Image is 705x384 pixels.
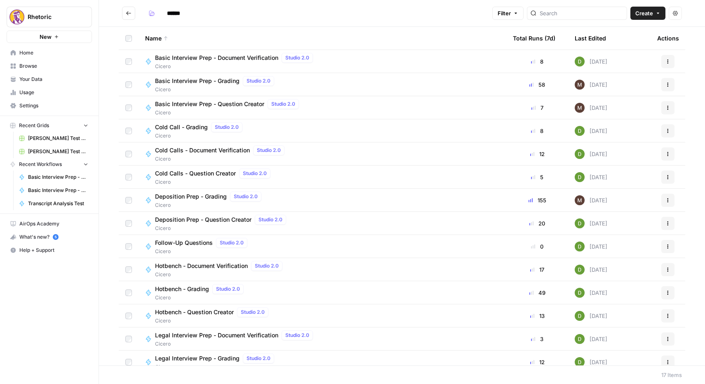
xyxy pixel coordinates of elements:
span: Studio 2.0 [285,54,309,62]
a: [PERSON_NAME] Test Workflow - Copilot Example Grid [15,132,92,145]
div: 5 [513,173,562,181]
a: Basic Interview Prep - Question CreatorStudio 2.0Cicero [145,99,500,116]
img: 7m96hgkn2ytuyzsdcp6mfpkrnuzx [575,103,585,113]
span: Your Data [19,76,88,83]
span: Cicero [155,340,316,348]
div: 8 [513,127,562,135]
div: [DATE] [575,80,607,90]
img: 9imwbg9onax47rbj8p24uegffqjq [575,172,585,182]
span: Settings [19,102,88,109]
span: Studio 2.0 [216,285,240,293]
div: 49 [513,289,562,297]
span: Help + Support [19,247,88,254]
img: 9imwbg9onax47rbj8p24uegffqjq [575,265,585,275]
text: 5 [54,235,56,239]
div: 17 Items [661,371,682,379]
span: Recent Grids [19,122,49,129]
span: Basic Interview Prep - Document Verification [155,54,278,62]
a: Home [7,46,92,59]
a: 5 [53,234,59,240]
div: 17 [513,265,562,274]
input: Search [540,9,623,17]
div: 12 [513,358,562,366]
div: 7 [513,104,562,112]
div: [DATE] [575,265,607,275]
div: [DATE] [575,149,607,159]
div: 13 [513,312,562,320]
a: Legal Interview Prep - GradingStudio 2.0Cicero [145,353,500,371]
span: Cicero [155,248,251,255]
span: Filter [498,9,511,17]
span: Deposition Prep - Question Creator [155,216,251,224]
span: Cicero [155,178,274,186]
button: Recent Grids [7,119,92,132]
div: Name [145,27,500,50]
div: [DATE] [575,288,607,298]
img: 9imwbg9onax47rbj8p24uegffqjq [575,126,585,136]
span: Studio 2.0 [247,355,270,362]
span: Hotbench - Question Creator [155,308,234,316]
a: Hotbench - Question CreatorStudio 2.0Cicero [145,307,500,325]
a: Transcript Analysis Test [15,197,92,210]
span: Studio 2.0 [255,262,279,270]
img: 9imwbg9onax47rbj8p24uegffqjq [575,311,585,321]
img: 9imwbg9onax47rbj8p24uegffqjq [575,242,585,251]
span: Studio 2.0 [258,216,282,223]
img: 9imwbg9onax47rbj8p24uegffqjq [575,334,585,344]
img: 9imwbg9onax47rbj8p24uegffqjq [575,218,585,228]
div: [DATE] [575,126,607,136]
span: AirOps Academy [19,220,88,228]
span: Cicero [155,109,302,116]
a: AirOps Academy [7,217,92,230]
div: Total Runs (7d) [513,27,555,50]
span: Create [635,9,653,17]
div: 8 [513,57,562,66]
img: 9imwbg9onax47rbj8p24uegffqjq [575,57,585,66]
div: [DATE] [575,357,607,367]
span: Studio 2.0 [257,147,281,154]
span: New [40,33,52,41]
a: Deposition Prep - GradingStudio 2.0Cicero [145,192,500,209]
img: 7m96hgkn2ytuyzsdcp6mfpkrnuzx [575,80,585,90]
img: 9imwbg9onax47rbj8p24uegffqjq [575,288,585,298]
button: New [7,31,92,43]
button: Workspace: Rhetoric [7,7,92,27]
span: Cicero [155,86,277,93]
div: [DATE] [575,57,607,66]
span: Studio 2.0 [247,77,270,85]
span: Studio 2.0 [243,170,267,177]
button: Go back [122,7,135,20]
img: 7m96hgkn2ytuyzsdcp6mfpkrnuzx [575,195,585,205]
img: Rhetoric Logo [9,9,24,24]
a: Hotbench - GradingStudio 2.0Cicero [145,284,500,301]
span: Basic Interview Prep - Grading [28,187,88,194]
a: Basic Interview Prep - GradingStudio 2.0Cicero [145,76,500,93]
div: [DATE] [575,334,607,344]
div: What's new? [7,231,92,243]
div: [DATE] [575,172,607,182]
a: Settings [7,99,92,112]
a: Hotbench - Document VerificationStudio 2.0Cicero [145,261,500,278]
div: 155 [513,196,562,204]
a: Usage [7,86,92,99]
a: Basic Interview Prep - Grading [15,184,92,197]
a: Legal Interview Prep - Document VerificationStudio 2.0Cicero [145,330,500,348]
span: Follow-Up Questions [155,239,213,247]
div: 20 [513,219,562,228]
span: Cicero [155,317,272,325]
button: Help + Support [7,244,92,257]
div: [DATE] [575,218,607,228]
div: Actions [657,27,679,50]
a: Follow-Up QuestionsStudio 2.0Cicero [145,238,500,255]
span: Studio 2.0 [220,239,244,247]
span: Legal Interview Prep - Document Verification [155,331,278,339]
a: Cold Call - GradingStudio 2.0Cicero [145,122,500,140]
div: Last Edited [575,27,606,50]
span: Cicero [155,271,286,278]
span: Studio 2.0 [285,332,309,339]
span: Hotbench - Document Verification [155,262,248,270]
span: Rhetoric [28,13,78,21]
button: Recent Workflows [7,158,92,171]
span: Recent Workflows [19,161,62,168]
button: Filter [492,7,524,20]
